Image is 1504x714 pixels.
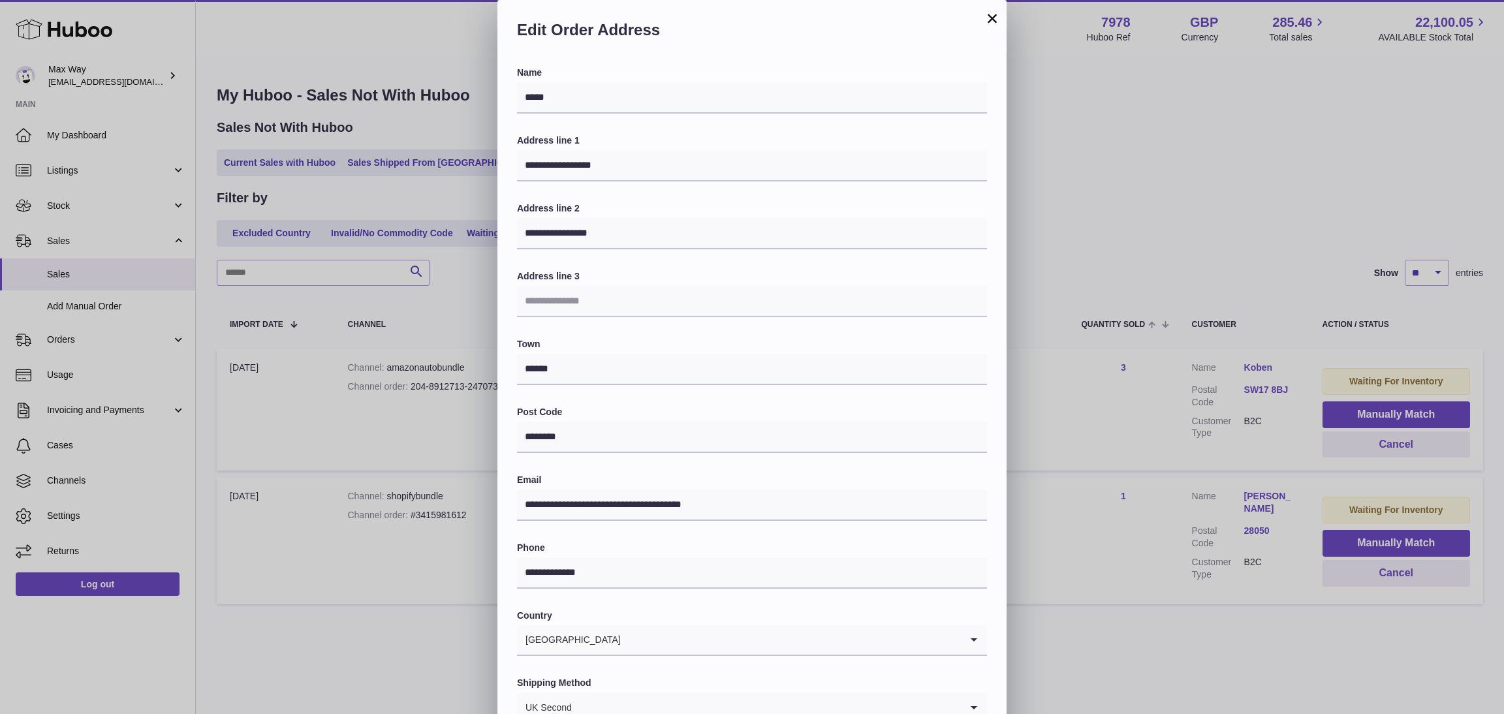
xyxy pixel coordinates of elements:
[517,610,987,622] label: Country
[517,202,987,215] label: Address line 2
[517,67,987,79] label: Name
[517,270,987,283] label: Address line 3
[517,134,987,147] label: Address line 1
[621,625,961,655] input: Search for option
[517,20,987,47] h2: Edit Order Address
[517,677,987,689] label: Shipping Method
[517,625,987,656] div: Search for option
[517,338,987,350] label: Town
[517,542,987,554] label: Phone
[517,625,621,655] span: [GEOGRAPHIC_DATA]
[984,10,1000,26] button: ×
[517,474,987,486] label: Email
[517,406,987,418] label: Post Code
